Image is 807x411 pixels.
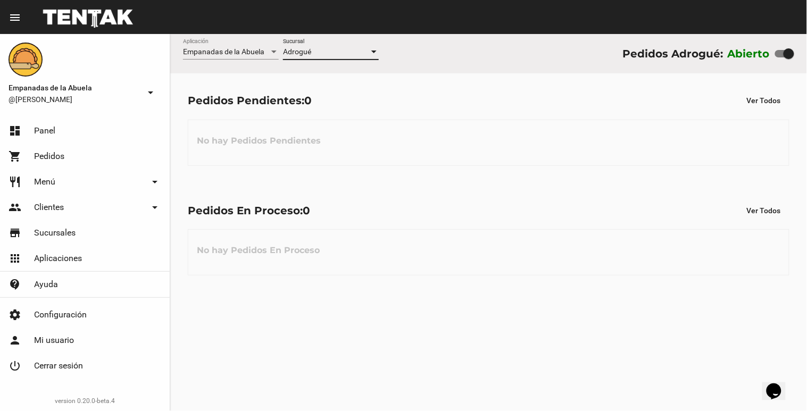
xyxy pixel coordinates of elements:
span: Ver Todos [747,96,781,105]
div: Pedidos Pendientes: [188,92,312,109]
span: Ver Todos [747,206,781,215]
mat-icon: arrow_drop_down [148,201,161,214]
span: Empanadas de la Abuela [9,81,140,94]
mat-icon: store [9,227,21,239]
div: version 0.20.0-beta.4 [9,396,161,406]
button: Ver Todos [738,91,789,110]
span: Pedidos [34,151,64,162]
span: Mi usuario [34,335,74,346]
mat-icon: restaurant [9,175,21,188]
img: f0136945-ed32-4f7c-91e3-a375bc4bb2c5.png [9,43,43,77]
span: Configuración [34,309,87,320]
span: Menú [34,177,55,187]
span: Panel [34,125,55,136]
span: @[PERSON_NAME] [9,94,140,105]
mat-icon: menu [9,11,21,24]
label: Abierto [728,45,770,62]
span: Sucursales [34,228,76,238]
mat-icon: contact_support [9,278,21,291]
mat-icon: arrow_drop_down [148,175,161,188]
mat-icon: person [9,334,21,347]
div: Pedidos En Proceso: [188,202,310,219]
span: 0 [304,94,312,107]
span: 0 [303,204,310,217]
span: Aplicaciones [34,253,82,264]
mat-icon: people [9,201,21,214]
span: Ayuda [34,279,58,290]
div: Pedidos Adrogué: [622,45,723,62]
mat-icon: power_settings_new [9,359,21,372]
mat-icon: settings [9,308,21,321]
mat-icon: apps [9,252,21,265]
h3: No hay Pedidos Pendientes [188,125,329,157]
button: Ver Todos [738,201,789,220]
span: Adrogué [283,47,311,56]
span: Cerrar sesión [34,360,83,371]
span: Clientes [34,202,64,213]
mat-icon: dashboard [9,124,21,137]
mat-icon: shopping_cart [9,150,21,163]
h3: No hay Pedidos En Proceso [188,234,328,266]
span: Empanadas de la Abuela [183,47,264,56]
iframe: chat widget [762,368,796,400]
mat-icon: arrow_drop_down [144,86,157,99]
